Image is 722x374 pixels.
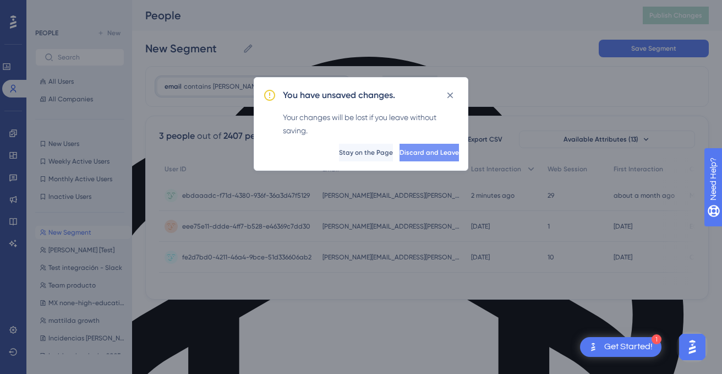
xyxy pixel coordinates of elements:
h2: You have unsaved changes. [283,89,395,102]
span: Need Help? [26,3,69,16]
div: Get Started! [604,341,653,353]
div: Open Get Started! checklist, remaining modules: 1 [580,337,661,357]
iframe: UserGuiding AI Assistant Launcher [676,330,709,364]
span: Stay on the Page [339,148,393,157]
span: Discard and Leave [400,148,459,157]
div: Your changes will be lost if you leave without saving. [283,111,459,137]
img: launcher-image-alternative-text [587,340,600,354]
div: 1 [652,334,661,344]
